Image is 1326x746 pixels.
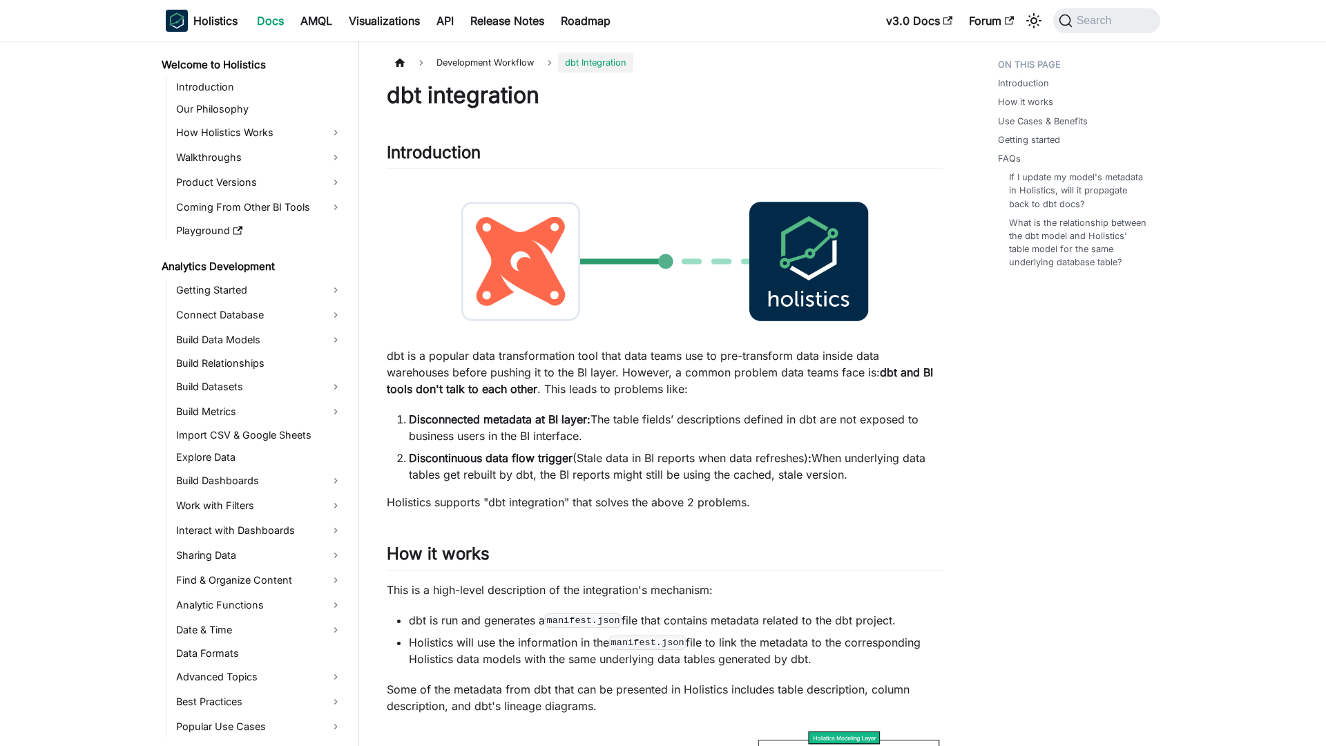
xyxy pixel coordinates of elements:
a: API [428,10,462,32]
a: Coming From Other BI Tools [172,196,347,218]
a: Playground [172,221,347,240]
li: (Stale data in BI reports when data refreshes) When underlying data tables get rebuilt by dbt, th... [409,450,943,483]
span: Development Workflow [430,52,541,73]
h2: Introduction [387,142,943,169]
a: Build Datasets [172,376,347,398]
p: dbt is a popular data transformation tool that data teams use to pre-transform data inside data w... [387,347,943,397]
a: Introduction [998,77,1049,90]
span: Search [1073,15,1120,27]
p: This is a high-level description of the integration's mechanism: [387,582,943,598]
button: Switch between dark and light mode (currently system mode) [1023,10,1045,32]
a: Build Metrics [172,401,347,423]
a: Release Notes [462,10,552,32]
a: Explore Data [172,448,347,467]
a: Introduction [172,77,347,97]
strong: : [808,451,811,465]
a: Work with Filters [172,495,347,517]
span: dbt Integration [558,52,633,73]
a: Analytic Functions [172,594,347,616]
a: Import CSV & Google Sheets [172,425,347,445]
li: Holistics will use the information in the file to link the metadata to the corresponding Holistic... [409,634,943,667]
a: Advanced Topics [172,666,347,688]
a: Build Data Models [172,329,347,351]
h1: dbt integration [387,82,943,109]
a: Home page [387,52,413,73]
img: dbt-to-holistics [387,180,943,343]
a: Welcome to Holistics [157,55,347,75]
code: manifest.json [545,613,622,627]
a: Walkthroughs [172,146,347,169]
a: Sharing Data [172,544,347,566]
img: Holistics [166,10,188,32]
a: v3.0 Docs [878,10,961,32]
a: Popular Use Cases [172,716,347,738]
a: FAQs [998,152,1021,165]
a: Docs [249,10,292,32]
a: Connect Database [172,304,347,326]
a: AMQL [292,10,340,32]
code: manifest.json [609,635,686,649]
a: Best Practices [172,691,347,713]
a: HolisticsHolisticsHolistics [166,10,238,32]
a: Data Formats [172,644,347,663]
h2: How it works [387,544,943,570]
a: Getting Started [172,279,347,301]
button: Search (Command+K) [1053,8,1160,33]
p: Some of the metadata from dbt that can be presented in Holistics includes table description, colu... [387,681,943,714]
a: How Holistics Works [172,122,347,144]
a: Getting started [998,133,1060,146]
a: If I update my model's metadata in Holistics, will it propagate back to dbt docs? [1009,171,1146,211]
strong: Disconnected metadata at BI layer: [409,412,590,426]
a: Roadmap [552,10,619,32]
a: Our Philosophy [172,99,347,119]
a: Date & Time [172,619,347,641]
a: Analytics Development [157,257,347,276]
nav: Breadcrumbs [387,52,943,73]
strong: Discontinuous data flow trigger [409,451,573,465]
b: Holistics [193,12,238,29]
a: Build Dashboards [172,470,347,492]
a: Forum [961,10,1022,32]
a: Interact with Dashboards [172,519,347,542]
a: Visualizations [340,10,428,32]
a: Build Relationships [172,354,347,373]
nav: Docs sidebar [152,41,359,746]
li: dbt is run and generates a file that contains metadata related to the dbt project. [409,612,943,629]
a: How it works [998,95,1053,108]
a: What is the relationship between the dbt model and Holistics' table model for the same underlying... [1009,216,1146,269]
a: Product Versions [172,171,347,193]
p: Holistics supports "dbt integration" that solves the above 2 problems. [387,494,943,510]
li: The table fields’ descriptions defined in dbt are not exposed to business users in the BI interface. [409,411,943,444]
a: Use Cases & Benefits [998,115,1088,128]
a: Find & Organize Content [172,569,347,591]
